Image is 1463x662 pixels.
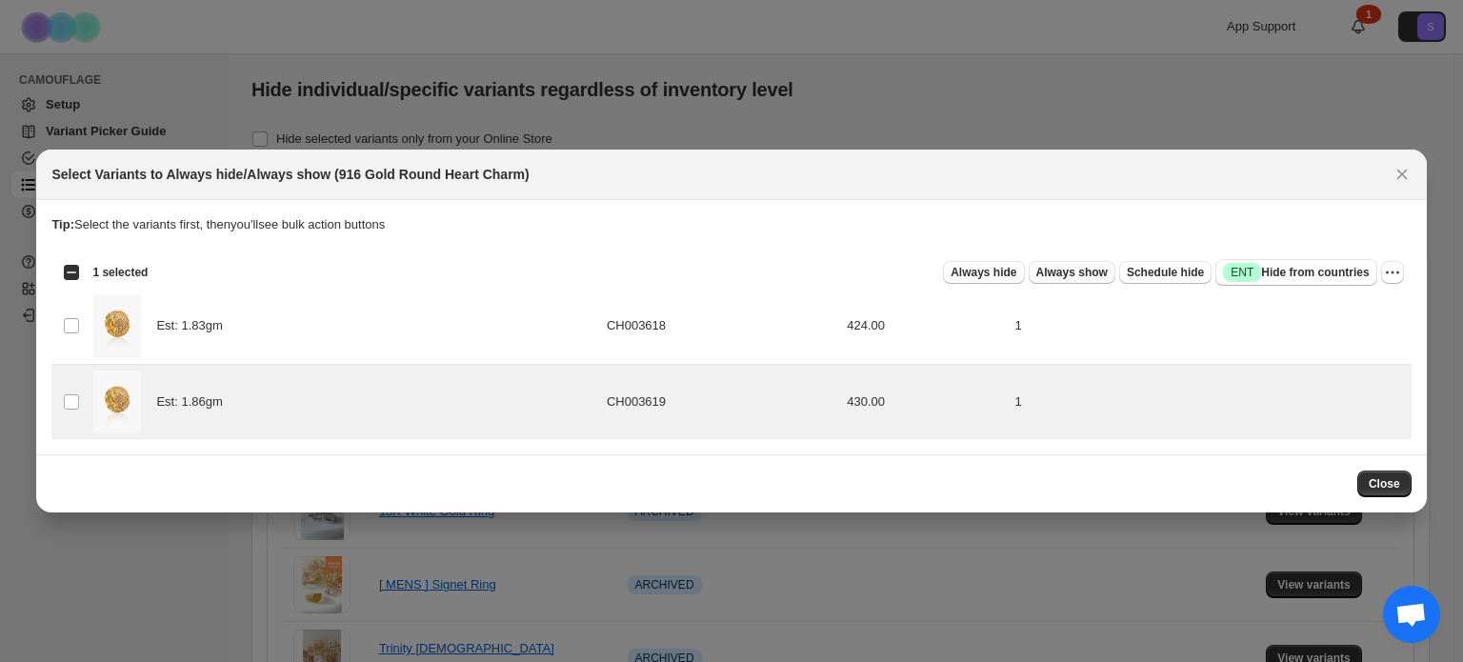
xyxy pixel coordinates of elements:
img: 916-Gold-Love-Ball-Pendant-thumbnail_43bfc82e-252c-4ef3-9264-92602fdd9958.jpg [93,371,141,434]
td: 430.00 [841,364,1009,439]
button: Schedule hide [1119,261,1212,284]
span: Always show [1036,265,1108,280]
span: ENT [1231,265,1253,280]
span: Close [1369,476,1400,491]
td: CH003619 [601,364,841,439]
p: Select the variants first, then you'll see bulk action buttons [51,215,1411,234]
button: Close [1357,471,1412,497]
td: 1 [1009,288,1411,364]
button: SuccessENTHide from countries [1215,259,1376,286]
button: Close [1389,161,1415,188]
h2: Select Variants to Always hide/Always show (916 Gold Round Heart Charm) [51,165,529,184]
span: 1 selected [92,265,148,280]
button: More actions [1381,261,1404,284]
td: CH003618 [601,288,841,364]
button: Always show [1029,261,1115,284]
img: 916-Gold-Love-Ball-Pendant-thumbnail_43bfc82e-252c-4ef3-9264-92602fdd9958.jpg [93,294,141,358]
a: Open chat [1383,586,1440,643]
span: Always hide [951,265,1016,280]
button: Always hide [943,261,1024,284]
span: Hide from countries [1223,263,1369,282]
span: Schedule hide [1127,265,1204,280]
span: Est: 1.83gm [156,316,232,335]
span: Est: 1.86gm [156,392,232,411]
td: 1 [1009,364,1411,439]
strong: Tip: [51,217,74,231]
td: 424.00 [841,288,1009,364]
